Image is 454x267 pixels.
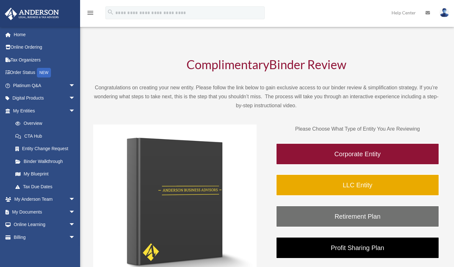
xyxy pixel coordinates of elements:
a: Online Ordering [4,41,85,54]
a: LLC Entity [276,174,439,196]
a: My Anderson Teamarrow_drop_down [4,193,85,206]
a: Digital Productsarrow_drop_down [4,92,85,105]
p: Please Choose What Type of Entity You Are Reviewing [276,125,439,133]
a: Order StatusNEW [4,66,85,79]
span: Binder Review [269,57,346,72]
i: menu [87,9,94,17]
a: Online Learningarrow_drop_down [4,218,85,231]
a: Retirement Plan [276,206,439,227]
a: My Documentsarrow_drop_down [4,206,85,218]
img: User Pic [440,8,449,17]
a: Corporate Entity [276,143,439,165]
a: My Blueprint [9,168,85,181]
a: Tax Organizers [4,53,85,66]
span: arrow_drop_down [69,92,82,105]
span: Complimentary [186,57,269,72]
a: My Entitiesarrow_drop_down [4,104,85,117]
a: Billingarrow_drop_down [4,231,85,244]
a: Overview [9,117,85,130]
div: NEW [37,68,51,77]
a: Home [4,28,85,41]
span: arrow_drop_down [69,104,82,117]
span: arrow_drop_down [69,79,82,92]
a: Tax Due Dates [9,180,85,193]
a: Events Calendar [4,244,85,256]
i: search [107,9,114,16]
a: menu [87,11,94,17]
a: Binder Walkthrough [9,155,82,168]
span: arrow_drop_down [69,193,82,206]
p: Congratulations on creating your new entity. Please follow the link below to gain exclusive acces... [93,83,439,110]
span: arrow_drop_down [69,218,82,231]
a: CTA Hub [9,130,85,142]
a: Profit Sharing Plan [276,237,439,259]
span: arrow_drop_down [69,206,82,219]
img: Anderson Advisors Platinum Portal [3,8,61,20]
a: Entity Change Request [9,142,85,155]
a: Platinum Q&Aarrow_drop_down [4,79,85,92]
span: arrow_drop_down [69,231,82,244]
